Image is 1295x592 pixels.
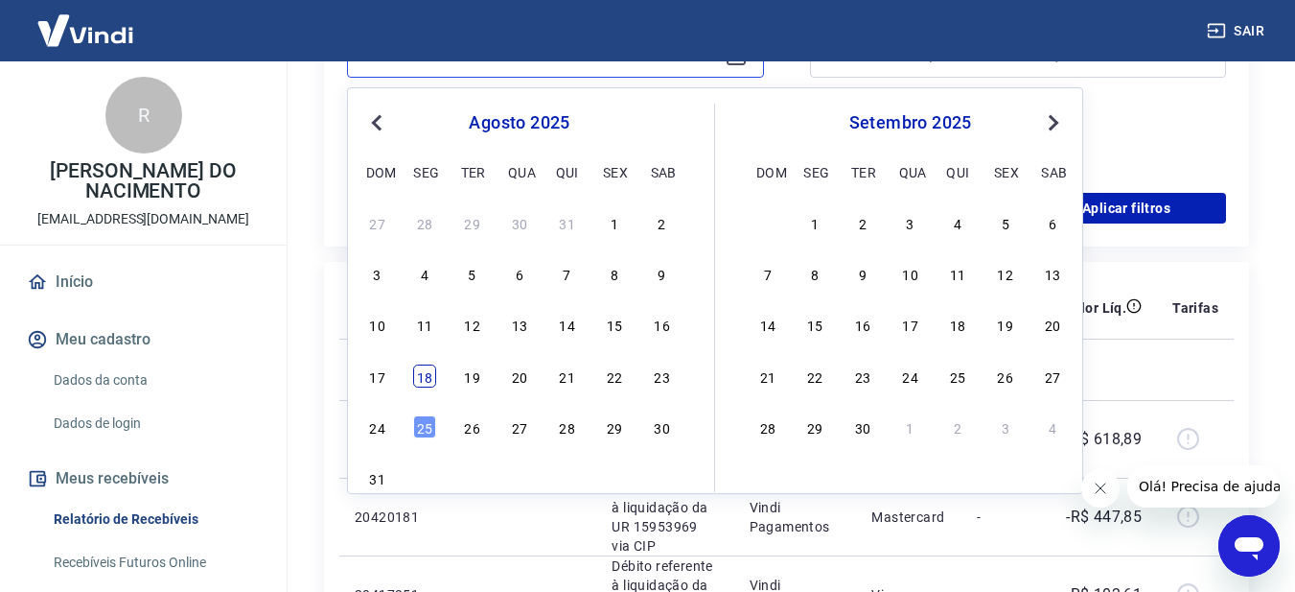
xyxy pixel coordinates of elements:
div: Choose segunda-feira, 28 de julho de 2025 [413,211,436,234]
div: Choose sábado, 6 de setembro de 2025 [1041,211,1064,234]
div: seg [413,160,436,183]
div: Choose quarta-feira, 13 de agosto de 2025 [508,313,531,336]
p: -R$ 618,89 [1066,428,1142,451]
div: dom [366,160,389,183]
div: Choose segunda-feira, 25 de agosto de 2025 [413,415,436,438]
div: Choose terça-feira, 2 de setembro de 2025 [461,466,484,489]
div: Choose segunda-feira, 29 de setembro de 2025 [803,415,826,438]
a: Recebíveis Futuros Online [46,543,264,582]
div: sab [651,160,674,183]
div: Choose terça-feira, 23 de setembro de 2025 [851,365,874,388]
div: Choose sábado, 13 de setembro de 2025 [1041,262,1064,285]
div: Choose quarta-feira, 17 de setembro de 2025 [899,313,922,336]
div: Choose segunda-feira, 1 de setembro de 2025 [413,466,436,489]
div: Choose domingo, 31 de agosto de 2025 [756,211,779,234]
div: ter [461,160,484,183]
div: Choose sábado, 27 de setembro de 2025 [1041,365,1064,388]
img: Vindi [23,1,148,59]
div: sex [994,160,1017,183]
div: Choose sexta-feira, 1 de agosto de 2025 [603,211,626,234]
button: Meus recebíveis [23,458,264,500]
button: Meu cadastro [23,319,264,361]
a: Início [23,261,264,303]
div: Choose sábado, 9 de agosto de 2025 [651,262,674,285]
div: Choose domingo, 21 de setembro de 2025 [756,365,779,388]
div: Choose quinta-feira, 7 de agosto de 2025 [556,262,579,285]
p: -R$ 447,85 [1066,506,1142,529]
button: Sair [1203,13,1272,49]
div: Choose sábado, 30 de agosto de 2025 [651,415,674,438]
div: Choose sexta-feira, 8 de agosto de 2025 [603,262,626,285]
div: Choose terça-feira, 12 de agosto de 2025 [461,313,484,336]
div: Choose terça-feira, 29 de julho de 2025 [461,211,484,234]
div: Choose segunda-feira, 11 de agosto de 2025 [413,313,436,336]
div: Choose domingo, 3 de agosto de 2025 [366,262,389,285]
div: Choose segunda-feira, 8 de setembro de 2025 [803,262,826,285]
div: Choose terça-feira, 2 de setembro de 2025 [851,211,874,234]
div: Choose quinta-feira, 14 de agosto de 2025 [556,313,579,336]
div: Choose sexta-feira, 3 de outubro de 2025 [994,415,1017,438]
div: Choose terça-feira, 16 de setembro de 2025 [851,313,874,336]
div: Choose quinta-feira, 2 de outubro de 2025 [946,415,969,438]
div: dom [756,160,779,183]
div: Choose quinta-feira, 21 de agosto de 2025 [556,365,579,388]
iframe: Botão para abrir a janela de mensagens [1218,515,1280,577]
div: Choose terça-feira, 19 de agosto de 2025 [461,365,484,388]
p: Valor Líq. [1064,298,1126,318]
div: Choose quarta-feira, 3 de setembro de 2025 [899,211,922,234]
a: Dados da conta [46,361,264,400]
div: Choose quinta-feira, 11 de setembro de 2025 [946,262,969,285]
div: Choose segunda-feira, 15 de setembro de 2025 [803,313,826,336]
div: Choose quarta-feira, 3 de setembro de 2025 [508,466,531,489]
p: Débito referente à liquidação da UR 15953969 via CIP [612,479,718,556]
p: Mastercard [871,508,946,527]
div: Choose terça-feira, 9 de setembro de 2025 [851,262,874,285]
a: Relatório de Recebíveis [46,500,264,539]
div: Choose sábado, 2 de agosto de 2025 [651,211,674,234]
div: qui [556,160,579,183]
div: seg [803,160,826,183]
p: Vindi Pagamentos [750,498,842,536]
button: Previous Month [365,111,388,134]
div: Choose sexta-feira, 19 de setembro de 2025 [994,313,1017,336]
div: Choose quinta-feira, 4 de setembro de 2025 [946,211,969,234]
p: [EMAIL_ADDRESS][DOMAIN_NAME] [37,209,249,229]
div: Choose domingo, 7 de setembro de 2025 [756,262,779,285]
div: Choose domingo, 10 de agosto de 2025 [366,313,389,336]
div: Choose quarta-feira, 1 de outubro de 2025 [899,415,922,438]
div: qua [899,160,922,183]
div: qui [946,160,969,183]
div: Choose quinta-feira, 4 de setembro de 2025 [556,466,579,489]
div: Choose sexta-feira, 15 de agosto de 2025 [603,313,626,336]
div: Choose quarta-feira, 27 de agosto de 2025 [508,415,531,438]
div: Choose sábado, 23 de agosto de 2025 [651,365,674,388]
div: Choose sexta-feira, 29 de agosto de 2025 [603,415,626,438]
iframe: Fechar mensagem [1081,469,1120,508]
div: R [105,77,182,154]
p: - [977,508,1033,527]
div: Choose sábado, 6 de setembro de 2025 [651,466,674,489]
div: Choose sábado, 16 de agosto de 2025 [651,313,674,336]
div: Choose domingo, 27 de julho de 2025 [366,211,389,234]
div: Choose domingo, 17 de agosto de 2025 [366,365,389,388]
div: sab [1041,160,1064,183]
div: Choose sábado, 4 de outubro de 2025 [1041,415,1064,438]
div: Choose sexta-feira, 5 de setembro de 2025 [994,211,1017,234]
div: Choose quarta-feira, 30 de julho de 2025 [508,211,531,234]
div: Choose terça-feira, 30 de setembro de 2025 [851,415,874,438]
div: Choose segunda-feira, 4 de agosto de 2025 [413,262,436,285]
div: Choose sexta-feira, 26 de setembro de 2025 [994,365,1017,388]
div: Choose domingo, 14 de setembro de 2025 [756,313,779,336]
div: Choose quarta-feira, 6 de agosto de 2025 [508,262,531,285]
div: ter [851,160,874,183]
div: Choose terça-feira, 26 de agosto de 2025 [461,415,484,438]
div: Choose domingo, 28 de setembro de 2025 [756,415,779,438]
div: sex [603,160,626,183]
div: Choose quarta-feira, 20 de agosto de 2025 [508,365,531,388]
a: Dados de login [46,404,264,443]
div: month 2025-08 [363,208,676,492]
div: Choose quarta-feira, 10 de setembro de 2025 [899,262,922,285]
iframe: Mensagem da empresa [1127,465,1280,508]
div: Choose segunda-feira, 1 de setembro de 2025 [803,211,826,234]
p: [PERSON_NAME] DO NACIMENTO [15,161,271,201]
